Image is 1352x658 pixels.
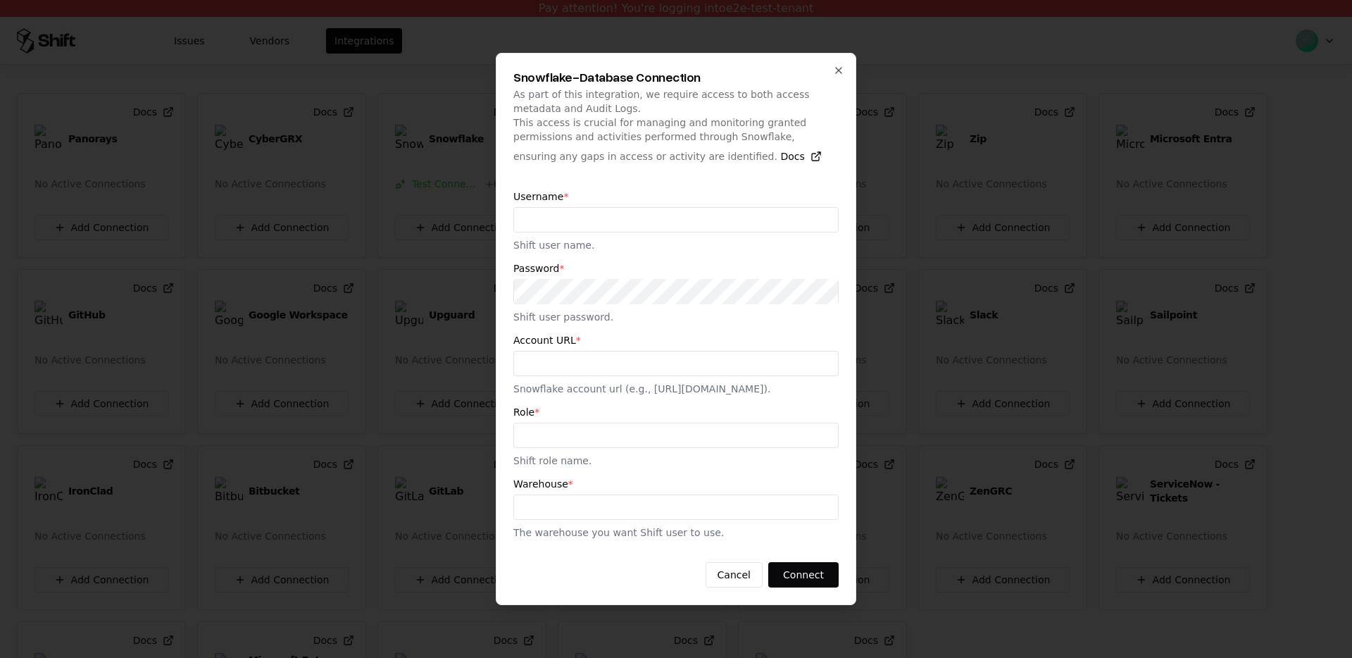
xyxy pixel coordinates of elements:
[513,70,839,83] h2: Snowflake - Database Connection
[513,526,839,540] p: The warehouse you want Shift user to use.
[513,479,839,489] label: Warehouse
[513,335,839,345] label: Account URL
[768,562,839,588] button: Connect
[513,238,839,252] p: Shift user name.
[513,382,839,396] p: Snowflake account url (e.g., [URL][DOMAIN_NAME]).
[513,263,839,273] label: Password
[513,407,839,417] label: Role
[780,144,821,169] button: Docs
[706,562,763,588] button: Cancel
[513,192,839,201] label: Username
[513,87,839,169] p: As part of this integration, we require access to both access metadata and Audit Logs. This acces...
[513,454,839,468] p: Shift role name.
[513,310,839,324] p: Shift user password.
